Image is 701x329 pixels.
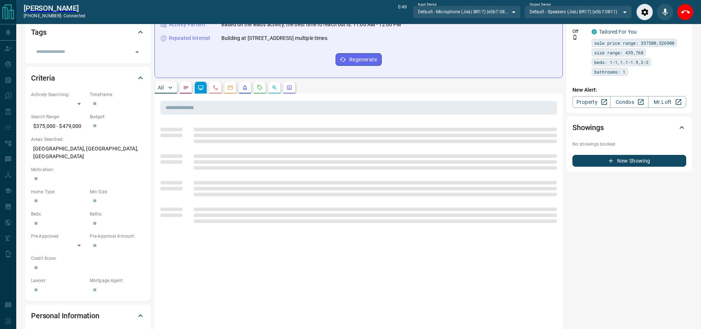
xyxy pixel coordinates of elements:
p: Min Size: [90,189,145,195]
div: Mute [657,4,673,20]
svg: Requests [257,85,263,91]
svg: Push Notification Only [572,35,578,40]
p: Pre-Approval Amount: [90,233,145,240]
label: Output Device [530,2,551,7]
div: Tags [31,23,145,41]
span: beds: 1-1,1.1-1.9,2-2 [594,58,649,66]
svg: Opportunities [272,85,278,91]
div: Showings [572,119,686,136]
a: Mr.Loft [648,96,686,108]
label: Input Device [418,2,437,7]
span: connected [64,13,85,18]
button: Regenerate [336,53,382,66]
p: Beds: [31,211,86,217]
div: condos.ca [592,29,597,34]
svg: Emails [227,85,233,91]
p: Actively Searching: [31,91,86,98]
div: Default - Speakers (JieLi BR17) (e5b7:0811) [524,6,632,18]
p: Baths: [90,211,145,217]
p: Pre-Approved: [31,233,86,240]
h2: Showings [572,122,604,133]
svg: Lead Browsing Activity [198,85,204,91]
p: All [158,85,164,90]
p: Motivation: [31,166,145,173]
a: [PERSON_NAME] [24,4,85,13]
span: size range: 439,768 [594,49,643,56]
div: Personal Information [31,307,145,325]
p: Credit Score: [31,255,145,262]
svg: Notes [183,85,189,91]
div: End Call [677,4,694,20]
p: $375,000 - $479,000 [31,120,86,132]
a: Condos [610,96,648,108]
p: Budget: [90,113,145,120]
h2: Tags [31,26,46,38]
p: Repeated Interest [169,34,210,42]
button: Open [132,47,142,57]
p: Lawyer: [31,277,86,284]
p: [PHONE_NUMBER] - [24,13,85,19]
svg: Calls [212,85,218,91]
p: Activity Pattern [169,21,205,28]
p: Home Type: [31,189,86,195]
span: bathrooms: 1 [594,68,625,75]
h2: Personal Information [31,310,99,322]
p: Based on the lead's activity, the best time to reach out is: 11:00 AM - 12:00 PM [221,21,401,28]
div: Audio Settings [636,4,653,20]
a: Property [572,96,610,108]
p: New Alert: [572,86,686,94]
span: sale price range: 337500,526900 [594,39,674,47]
p: [GEOGRAPHIC_DATA], [GEOGRAPHIC_DATA], [GEOGRAPHIC_DATA] [31,143,145,163]
p: No showings booked [572,141,686,147]
div: Criteria [31,69,145,87]
p: Search Range: [31,113,86,120]
p: Building at [STREET_ADDRESS] multiple times [221,34,327,42]
button: New Showing [572,155,686,167]
p: Areas Searched: [31,136,145,143]
h2: Criteria [31,72,55,84]
div: Default - Microphone (JieLi BR17) (e5b7:0811) [413,6,520,18]
svg: Listing Alerts [242,85,248,91]
p: Mortgage Agent: [90,277,145,284]
p: 0:49 [398,4,407,20]
p: Off [572,28,587,35]
svg: Agent Actions [286,85,292,91]
p: Timeframe: [90,91,145,98]
a: Tailored For You [599,29,637,35]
